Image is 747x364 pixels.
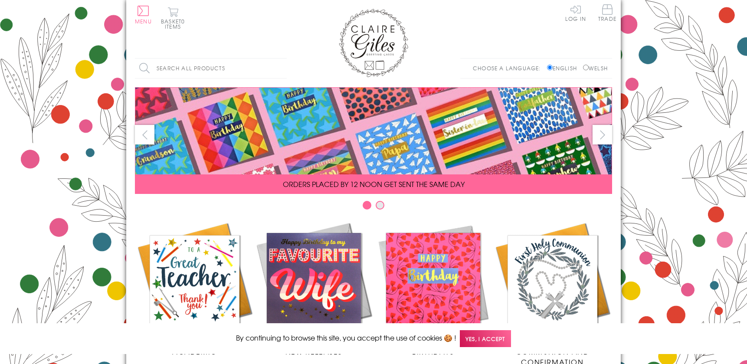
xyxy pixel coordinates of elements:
[283,179,465,189] span: ORDERS PLACED BY 12 NOON GET SENT THE SAME DAY
[135,59,287,78] input: Search all products
[373,220,493,357] a: Birthdays
[339,9,408,77] img: Claire Giles Greetings Cards
[135,6,152,24] button: Menu
[135,125,154,144] button: prev
[165,17,185,30] span: 0 items
[598,4,616,21] span: Trade
[278,59,287,78] input: Search
[547,65,553,70] input: English
[254,220,373,357] a: New Releases
[583,64,608,72] label: Welsh
[135,200,612,214] div: Carousel Pagination
[161,7,185,29] button: Basket0 items
[598,4,616,23] a: Trade
[593,125,612,144] button: next
[135,17,152,25] span: Menu
[547,64,581,72] label: English
[135,220,254,357] a: Academic
[460,330,511,347] span: Yes, I accept
[565,4,586,21] a: Log In
[376,201,384,210] button: Carousel Page 2
[363,201,371,210] button: Carousel Page 1 (Current Slide)
[473,64,545,72] p: Choose a language:
[583,65,589,70] input: Welsh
